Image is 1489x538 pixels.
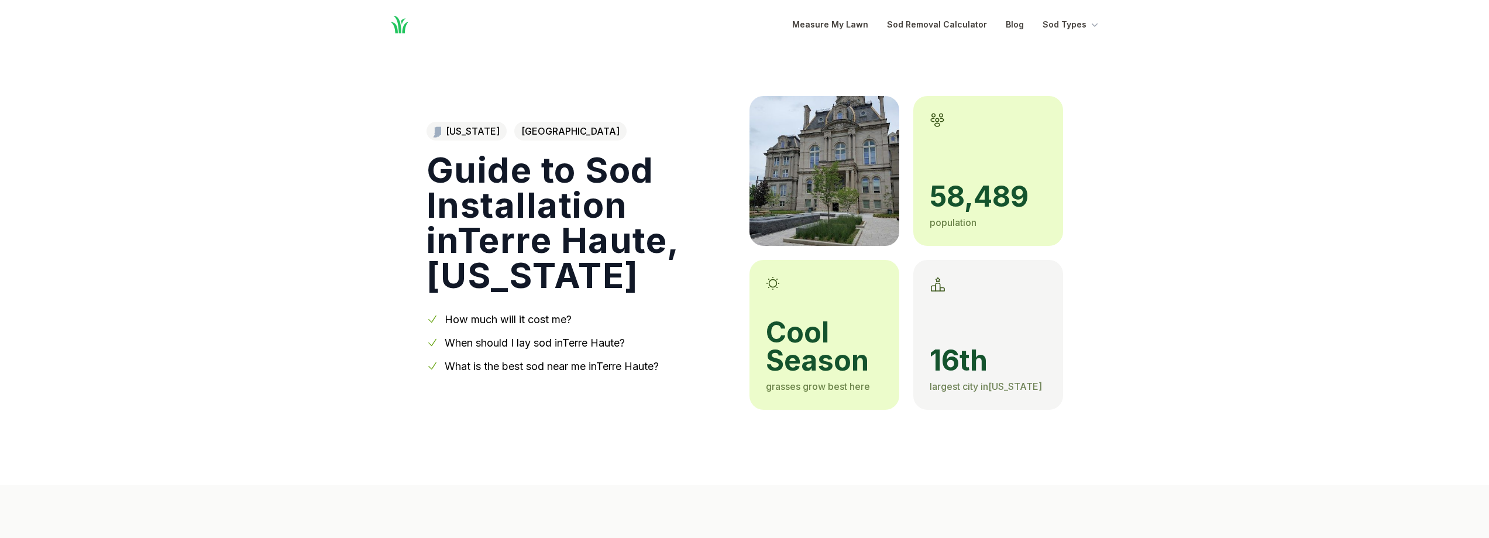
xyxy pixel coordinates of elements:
[427,122,507,141] a: [US_STATE]
[514,122,627,141] span: [GEOGRAPHIC_DATA]
[434,125,441,137] img: Indiana state outline
[766,381,870,392] span: grasses grow best here
[930,347,1047,375] span: 16th
[1043,18,1101,32] button: Sod Types
[887,18,987,32] a: Sod Removal Calculator
[792,18,868,32] a: Measure My Lawn
[930,183,1047,211] span: 58,489
[445,360,659,372] a: What is the best sod near me inTerre Haute?
[930,217,976,228] span: population
[445,337,625,349] a: When should I lay sod inTerre Haute?
[427,152,731,293] h1: Guide to Sod Installation in Terre Haute , [US_STATE]
[445,313,572,325] a: How much will it cost me?
[930,381,1042,392] span: largest city in [US_STATE]
[749,96,899,246] img: A picture of Terre Haute
[1006,18,1024,32] a: Blog
[766,318,883,375] span: cool season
